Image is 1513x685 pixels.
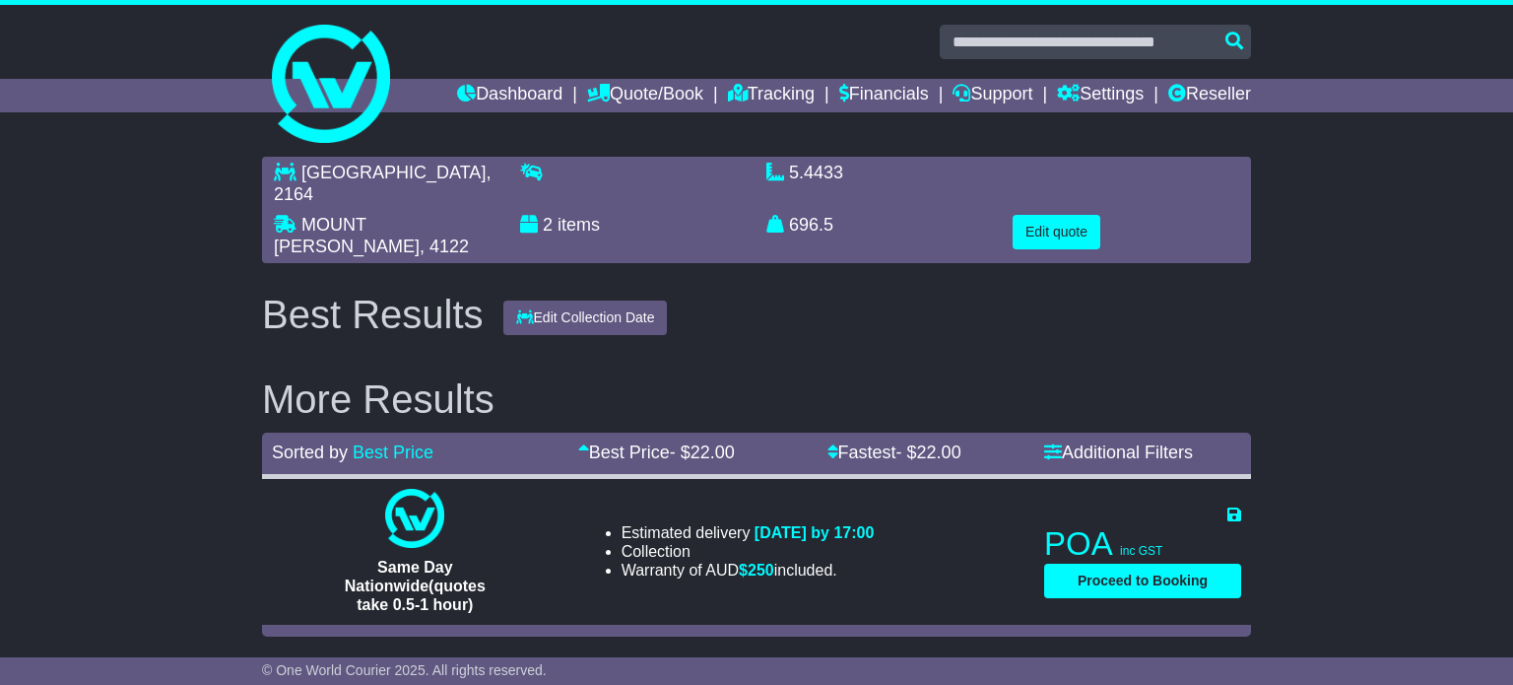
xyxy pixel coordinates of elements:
[385,489,444,548] img: One World Courier: Same Day Nationwide(quotes take 0.5-1 hour)
[1044,524,1241,564] p: POA
[262,662,547,678] span: © One World Courier 2025. All rights reserved.
[1044,443,1193,462] a: Additional Filters
[827,443,961,462] a: Fastest- $22.00
[578,443,735,462] a: Best Price- $22.00
[953,79,1032,112] a: Support
[503,301,668,335] button: Edit Collection Date
[622,523,875,542] li: Estimated delivery
[789,215,833,235] span: 696.5
[274,215,420,256] span: MOUNT [PERSON_NAME]
[252,293,493,336] div: Best Results
[301,163,486,182] span: [GEOGRAPHIC_DATA]
[917,443,961,462] span: 22.00
[739,562,774,579] span: $
[622,542,875,561] li: Collection
[1120,544,1162,558] span: inc GST
[420,237,469,256] span: , 4122
[622,561,875,580] li: Warranty of AUD included.
[789,163,843,182] span: 5.4433
[670,443,735,462] span: - $
[272,443,348,462] span: Sorted by
[457,79,562,112] a: Dashboard
[274,163,491,204] span: , 2164
[353,443,433,462] a: Best Price
[1168,79,1251,112] a: Reseller
[748,562,774,579] span: 250
[587,79,703,112] a: Quote/Book
[728,79,815,112] a: Tracking
[558,215,600,235] span: items
[1057,79,1144,112] a: Settings
[691,443,735,462] span: 22.00
[345,559,486,613] span: Same Day Nationwide(quotes take 0.5-1 hour)
[896,443,961,462] span: - $
[262,377,1251,421] h2: More Results
[1044,564,1241,598] button: Proceed to Booking
[755,524,875,541] span: [DATE] by 17:00
[543,215,553,235] span: 2
[839,79,929,112] a: Financials
[1013,215,1100,249] button: Edit quote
